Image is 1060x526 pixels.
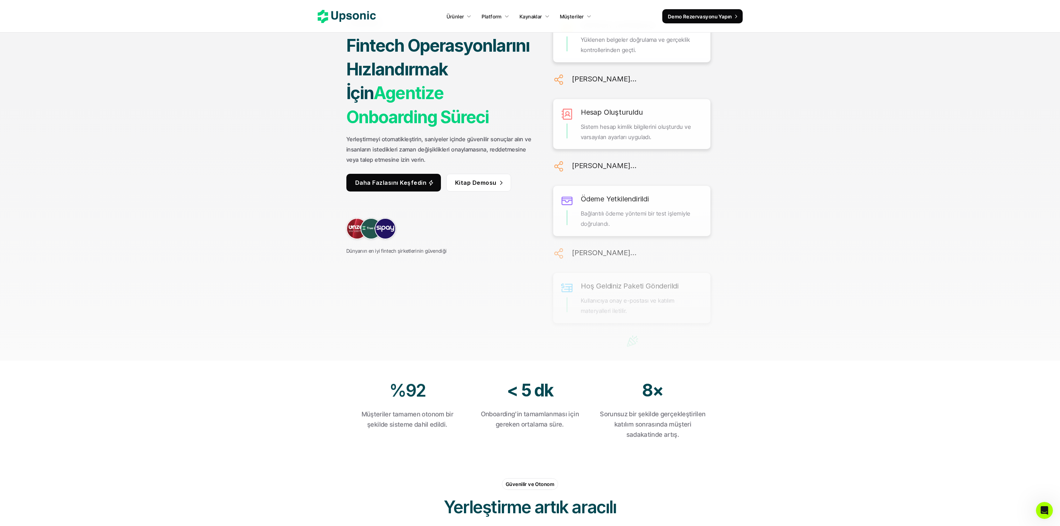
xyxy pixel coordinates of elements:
font: Platform [482,13,501,19]
font: %92 [389,380,425,401]
font: Onboarding'in tamamlanması için gereken ortalama süre. [481,410,581,428]
font: Dünyanın en iyi fintech şirketlerinin güvendiği [346,248,447,254]
font: Kitap Demosu [455,179,497,186]
font: Müşteriler tamamen otonom bir şekilde sisteme dahil edildi. [361,410,455,428]
font: [PERSON_NAME]... [572,248,636,257]
font: Daha Fazlasını Keşfedin [355,179,426,186]
font: Kaynaklar [520,13,542,19]
font: Kullanıcıya onay e-postası ve katılım materyalleri iletilir. [581,297,676,314]
font: Ödeme Yetkilendirildi [581,195,649,203]
a: Ürünler [442,10,476,23]
font: < 5 dk [507,380,553,401]
font: 8× [642,380,663,401]
font: [PERSON_NAME]... [572,75,636,83]
font: Hesap Oluşturuldu [581,108,643,116]
font: Yerleştirmeyi otomatikleştirin, saniyeler içinde güvenilir sonuçlar alın ve insanların istedikler... [346,136,533,163]
a: Kitap Demosu [446,174,511,191]
font: Agentize Onboarding Süreci [346,83,489,127]
font: Güvenilir ve Otonom [506,481,554,487]
font: Fintech Operasyonlarını Hızlandırmak İçin [346,35,533,103]
font: Yüklenen belgeler doğrulama ve gerçeklik kontrollerinden geçti. [581,36,692,53]
font: [PERSON_NAME]... [572,161,636,170]
a: Daha Fazlasını Keşfedin [346,174,441,191]
font: Yerleştirme artık aracılı [444,497,616,518]
font: Sistem hesap kimlik bilgilerini oluşturdu ve varsayılan ayarları uyguladı. [581,123,693,141]
font: Tebrikler! Aramıza katıldınız. [585,359,678,367]
font: Sorunsuz bir şekilde gerçekleştirilen katılım sonrasında müşteri sadakatinde artış. [600,410,707,438]
font: Müşteriler [560,13,584,19]
font: Hoş Geldiniz Paketi Gönderildi [581,282,679,290]
iframe: Intercom canlı sohbet [1036,502,1053,519]
font: Ürünler [447,13,464,19]
font: Bağlantılı ödeme yöntemi bir test işlemiyle doğrulandı. [581,210,692,227]
font: Demo Rezervasyonu Yapın [668,13,732,19]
